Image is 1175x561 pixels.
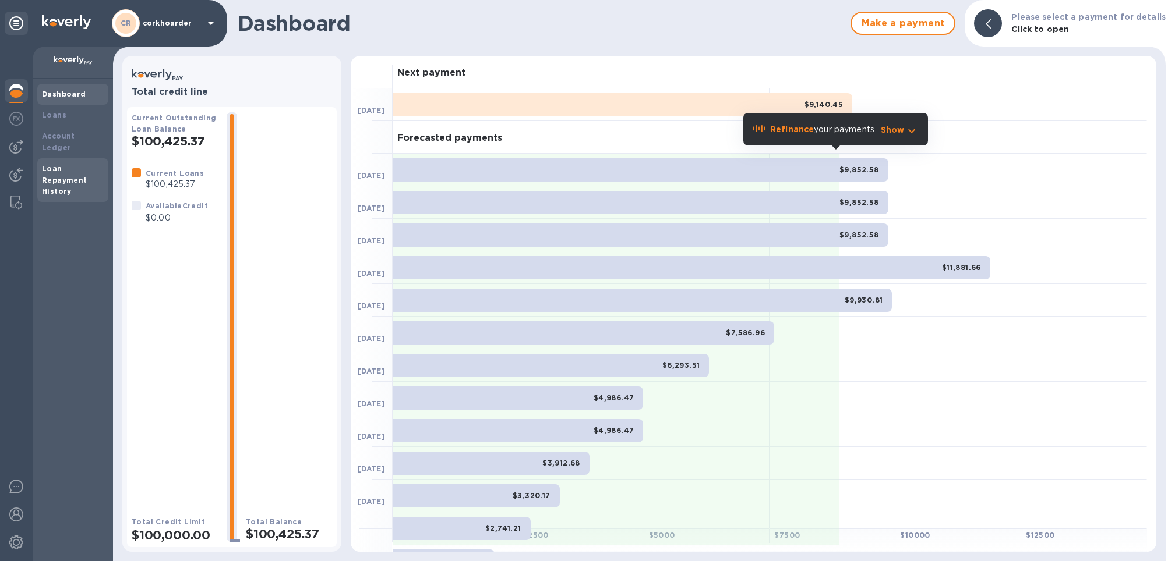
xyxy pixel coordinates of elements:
b: $3,320.17 [513,491,551,500]
h3: Forecasted payments [397,133,502,144]
b: Total Credit Limit [132,517,205,526]
b: [DATE] [358,464,385,473]
b: [DATE] [358,204,385,212]
h2: $100,425.37 [246,527,332,541]
h3: Total credit line [132,87,332,98]
p: $100,425.37 [146,178,204,190]
b: $2,741.21 [485,524,521,532]
h2: $100,000.00 [132,528,218,542]
b: $4,986.47 [594,393,634,402]
p: Show [881,124,905,136]
b: CR [121,19,132,27]
b: $9,930.81 [845,296,883,304]
b: $9,852.58 [839,230,879,239]
b: Click to open [1011,24,1069,34]
b: [DATE] [358,301,385,310]
b: [DATE] [358,497,385,506]
b: [DATE] [358,171,385,180]
b: Current Loans [146,169,204,177]
button: Show [881,124,919,136]
b: Please select a payment for details [1011,12,1166,22]
img: Foreign exchange [9,112,23,126]
img: Logo [42,15,91,29]
b: $4,986.47 [594,426,634,435]
b: [DATE] [358,399,385,408]
b: $3,912.68 [542,459,580,467]
b: Dashboard [42,90,86,98]
b: Loan Repayment History [42,164,87,196]
b: $9,852.58 [839,198,879,207]
b: [DATE] [358,236,385,245]
h1: Dashboard [238,11,845,35]
b: Loans [42,111,66,119]
b: [DATE] [358,367,385,375]
h2: $100,425.37 [132,134,218,148]
p: $0.00 [146,212,208,224]
p: your payments. [770,123,876,136]
b: $9,140.45 [804,100,844,109]
b: [DATE] [358,432,385,441]
div: Unpin categories [5,12,28,35]
b: Current Outstanding Loan Balance [132,113,217,133]
b: $ 10000 [900,531,930,539]
b: [DATE] [358,334,385,343]
b: [DATE] [358,269,385,278]
b: Total Balance [246,517,302,526]
b: Available Credit [146,201,208,210]
b: [DATE] [358,106,385,115]
h3: Next payment [397,68,465,79]
b: $9,852.58 [839,165,879,174]
b: $ 12500 [1026,531,1054,539]
b: $6,293.51 [662,361,700,370]
b: Refinance [770,125,814,134]
b: $11,881.66 [942,263,981,272]
span: Make a payment [861,16,945,30]
p: corkhoarder [143,19,201,27]
b: Account Ledger [42,132,75,152]
b: $7,586.96 [726,328,765,337]
button: Make a payment [851,12,955,35]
